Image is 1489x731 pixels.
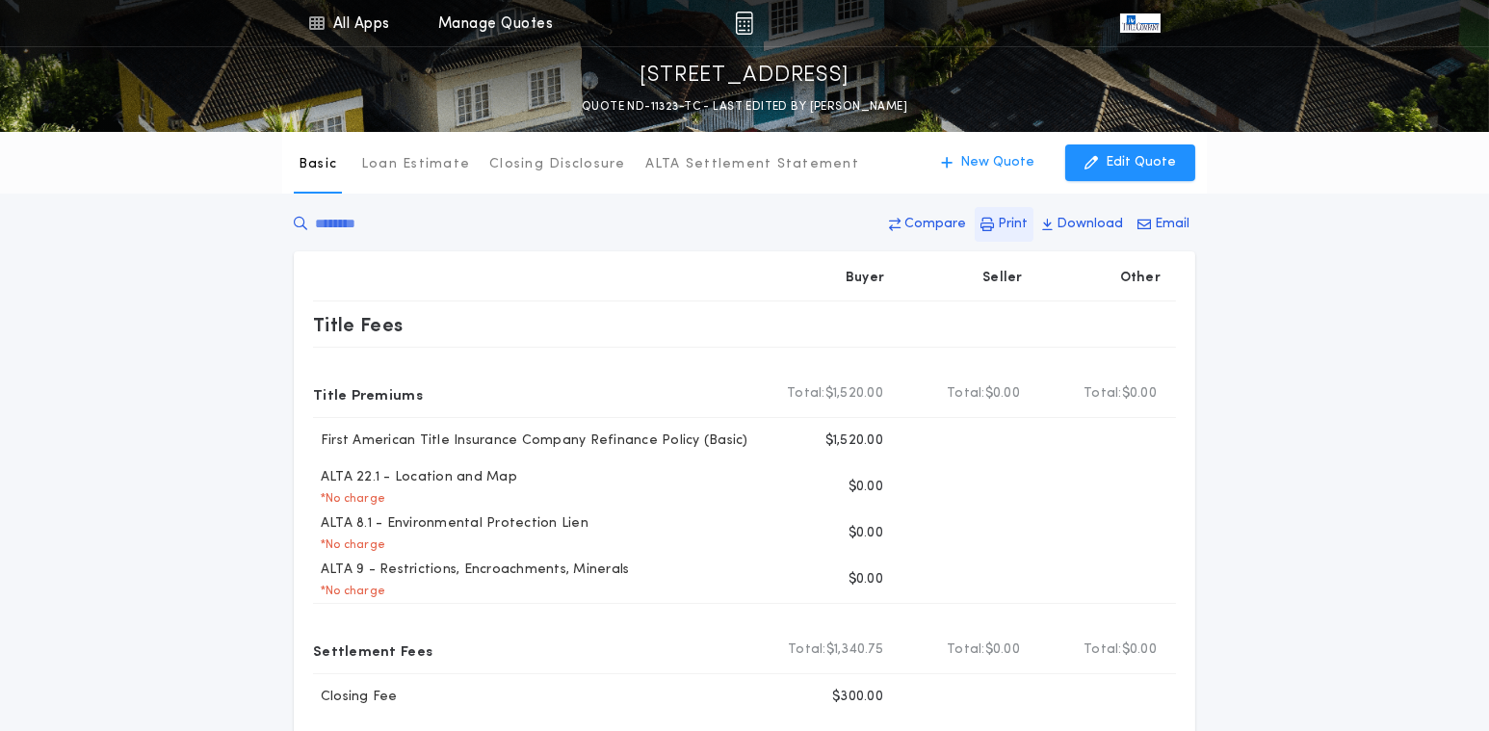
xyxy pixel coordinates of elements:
[313,309,404,340] p: Title Fees
[985,384,1020,404] span: $0.00
[1084,384,1122,404] b: Total:
[313,537,385,553] p: * No charge
[640,61,849,91] p: [STREET_ADDRESS]
[922,144,1054,181] button: New Quote
[1122,384,1157,404] span: $0.00
[998,215,1028,234] p: Print
[947,640,985,660] b: Total:
[313,379,423,409] p: Title Premiums
[826,640,883,660] span: $1,340.75
[787,384,825,404] b: Total:
[1120,13,1161,33] img: vs-icon
[1057,215,1123,234] p: Download
[982,269,1023,288] p: Seller
[361,155,470,174] p: Loan Estimate
[985,640,1020,660] span: $0.00
[788,640,826,660] b: Total:
[313,561,630,580] p: ALTA 9 - Restrictions, Encroachments, Minerals
[1065,144,1195,181] button: Edit Quote
[849,478,883,497] p: $0.00
[825,384,883,404] span: $1,520.00
[825,431,883,451] p: $1,520.00
[846,269,884,288] p: Buyer
[1106,153,1176,172] p: Edit Quote
[1120,269,1161,288] p: Other
[313,491,385,507] p: * No charge
[313,431,748,451] p: First American Title Insurance Company Refinance Policy (Basic)
[735,12,753,35] img: img
[313,635,432,666] p: Settlement Fees
[1132,207,1195,242] button: Email
[904,215,966,234] p: Compare
[960,153,1034,172] p: New Quote
[1084,640,1122,660] b: Total:
[849,524,883,543] p: $0.00
[849,570,883,589] p: $0.00
[645,155,859,174] p: ALTA Settlement Statement
[313,584,385,599] p: * No charge
[975,207,1033,242] button: Print
[313,468,517,487] p: ALTA 22.1 - Location and Map
[313,514,588,534] p: ALTA 8.1 - Environmental Protection Lien
[1122,640,1157,660] span: $0.00
[947,384,985,404] b: Total:
[582,97,907,117] p: QUOTE ND-11323-TC - LAST EDITED BY [PERSON_NAME]
[883,207,972,242] button: Compare
[1036,207,1129,242] button: Download
[832,688,883,707] p: $300.00
[1155,215,1189,234] p: Email
[299,155,337,174] p: Basic
[489,155,626,174] p: Closing Disclosure
[313,688,398,707] p: Closing Fee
